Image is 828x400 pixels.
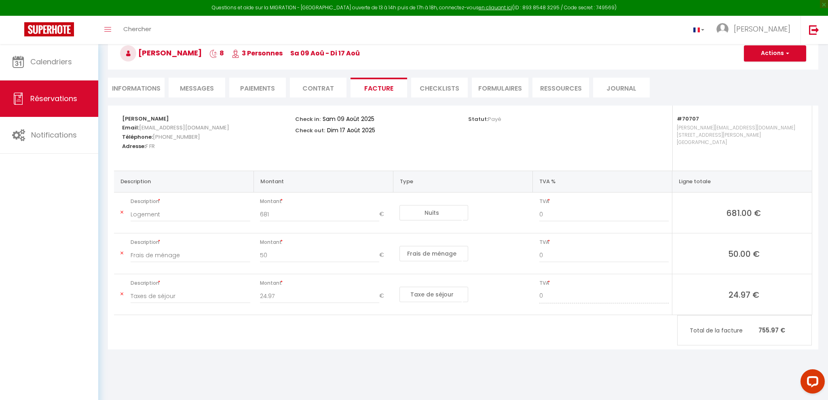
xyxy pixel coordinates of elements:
[532,78,589,97] li: Ressources
[146,140,155,152] span: F FR
[30,57,72,67] span: Calendriers
[393,171,532,192] th: Type
[253,171,393,192] th: Montant
[351,78,407,97] li: Facture
[153,131,200,143] span: [PHONE_NUMBER]
[122,133,153,141] strong: Téléphone:
[131,277,250,289] span: Description
[677,122,804,163] p: [PERSON_NAME][EMAIL_ADDRESS][DOMAIN_NAME] [STREET_ADDRESS][PERSON_NAME] [GEOGRAPHIC_DATA]
[379,248,390,262] span: €
[468,114,501,123] p: Statut:
[479,4,512,11] a: en cliquant ici
[593,78,650,97] li: Journal
[678,322,811,339] p: 755.97 €
[120,48,202,58] span: [PERSON_NAME]
[488,115,501,123] span: Payé
[122,124,139,131] strong: Email:
[710,16,801,44] a: ... [PERSON_NAME]
[411,78,468,97] li: CHECKLISTS
[539,277,669,289] span: TVA
[260,277,390,289] span: Montant
[679,289,809,300] span: 24.97 €
[180,84,214,93] span: Messages
[122,142,146,150] strong: Adresse:
[379,289,390,303] span: €
[533,171,672,192] th: TVA %
[229,78,286,97] li: Paiements
[260,237,390,248] span: Montant
[679,248,809,259] span: 50.00 €
[472,78,528,97] li: FORMULAIRES
[260,196,390,207] span: Montant
[131,237,250,248] span: Description
[690,326,758,335] span: Total de la facture
[290,49,360,58] span: sa 09 Aoû - di 17 Aoû
[679,207,809,218] span: 681.00 €
[379,207,390,222] span: €
[114,171,253,192] th: Description
[539,196,669,207] span: TVA
[24,22,74,36] img: Super Booking
[123,25,151,33] span: Chercher
[295,125,325,134] p: Check out:
[809,25,819,35] img: logout
[232,49,283,58] span: 3 Personnes
[290,78,346,97] li: Contrat
[122,115,169,123] strong: [PERSON_NAME]
[716,23,729,35] img: ...
[744,45,806,61] button: Actions
[794,366,828,400] iframe: LiveChat chat widget
[31,130,77,140] span: Notifications
[677,115,699,123] strong: #70707
[30,93,77,104] span: Réservations
[108,78,165,97] li: Informations
[672,171,812,192] th: Ligne totale
[131,196,250,207] span: Description
[539,237,669,248] span: TVA
[295,114,321,123] p: Check in:
[139,122,229,133] span: [EMAIL_ADDRESS][DOMAIN_NAME]
[209,49,224,58] span: 8
[734,24,790,34] span: [PERSON_NAME]
[117,16,157,44] a: Chercher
